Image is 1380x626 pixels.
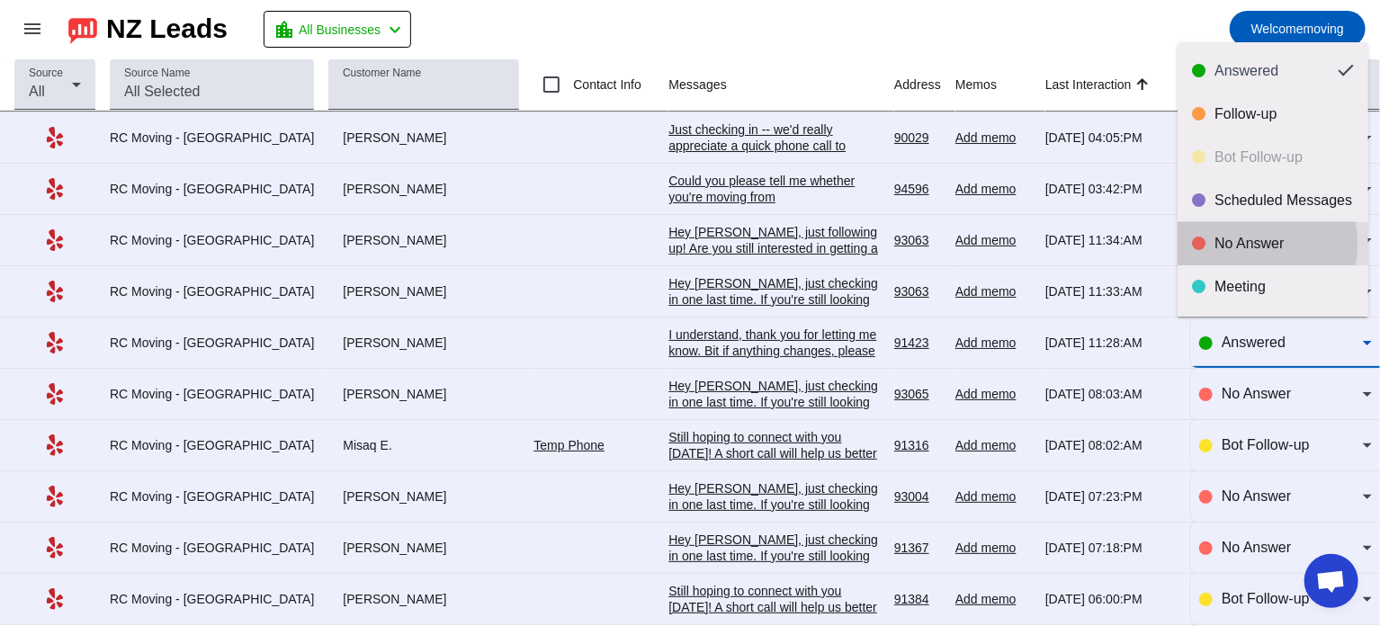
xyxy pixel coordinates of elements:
div: Follow-up [1214,105,1354,123]
div: Open chat [1304,554,1358,608]
div: Scheduled Messages [1214,192,1354,210]
div: Answered [1214,62,1323,80]
div: Meeting [1214,278,1354,296]
div: No Answer [1214,235,1354,253]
